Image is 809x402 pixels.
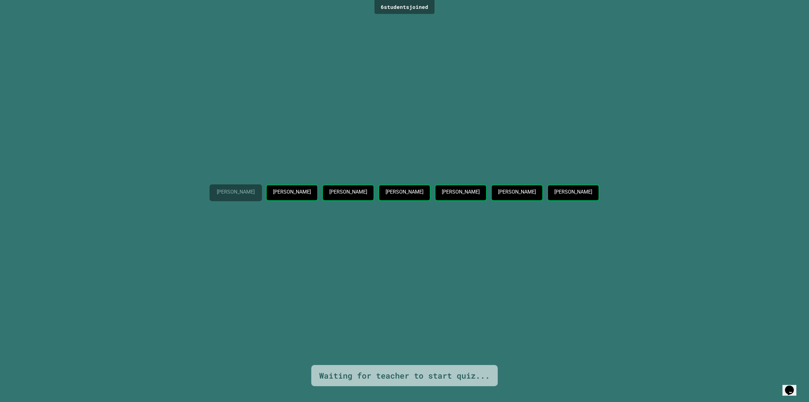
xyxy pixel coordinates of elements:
[498,189,536,195] p: [PERSON_NAME]
[273,189,311,195] p: [PERSON_NAME]
[442,189,479,195] p: [PERSON_NAME]
[386,189,423,195] p: [PERSON_NAME]
[782,377,803,396] iframe: chat widget
[329,189,367,195] p: [PERSON_NAME]
[554,189,592,195] p: [PERSON_NAME]
[217,189,254,195] p: [PERSON_NAME]
[319,370,490,382] div: Waiting for teacher to start quiz...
